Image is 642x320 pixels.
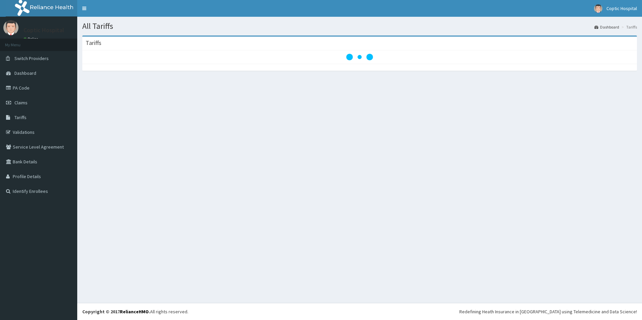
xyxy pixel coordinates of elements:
a: RelianceHMO [120,309,149,315]
span: Dashboard [14,70,36,76]
div: Redefining Heath Insurance in [GEOGRAPHIC_DATA] using Telemedicine and Data Science! [459,308,637,315]
span: Switch Providers [14,55,49,61]
svg: audio-loading [346,44,373,70]
span: Tariffs [14,114,27,120]
span: Coptic Hospital [606,5,637,11]
a: Online [24,37,40,41]
img: User Image [594,4,602,13]
span: Claims [14,100,28,106]
img: User Image [3,20,18,35]
p: Coptic Hospital [24,27,64,33]
li: Tariffs [620,24,637,30]
h3: Tariffs [86,40,101,46]
strong: Copyright © 2017 . [82,309,150,315]
h1: All Tariffs [82,22,637,31]
a: Dashboard [594,24,619,30]
footer: All rights reserved. [77,303,642,320]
